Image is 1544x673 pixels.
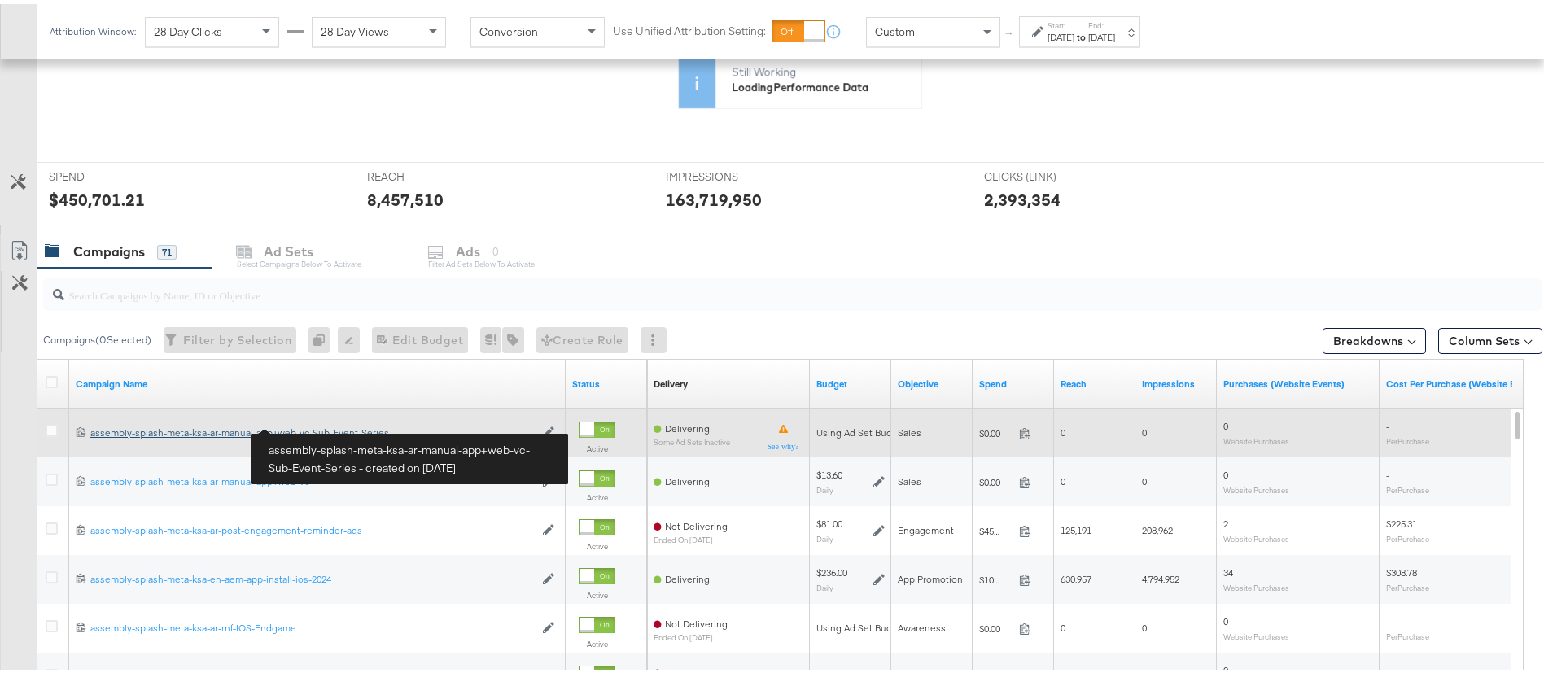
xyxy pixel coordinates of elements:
[90,471,534,484] div: assembly-splash-meta-ksa-ar-manual-app+web-vc
[90,422,534,435] div: assembly-splash-meta-ksa-ar-manual-app+web-vc-Sub-Event-Series
[1223,374,1373,387] a: The number of times a purchase was made tracked by your Custom Audience pixel on your website aft...
[49,22,137,33] div: Attribution Window:
[1386,416,1389,428] span: -
[1223,481,1289,491] sub: Website Purchases
[64,269,1405,300] input: Search Campaigns by Name, ID or Objective
[816,513,842,527] div: $81.00
[816,481,833,491] sub: Daily
[979,521,1013,533] span: $450.61
[1386,513,1417,526] span: $225.31
[1048,16,1074,27] label: Start:
[90,520,534,533] div: assembly-splash-meta-ksa-ar-post-engagement-reminder-ads
[1142,422,1147,435] span: 0
[1386,374,1542,387] a: The average cost for each purchase tracked by your Custom Audience pixel on your website after pe...
[816,562,847,575] div: $236.00
[898,569,963,581] span: App Promotion
[654,629,728,638] sub: ended on [DATE]
[1223,660,1228,672] span: 0
[1386,530,1429,540] sub: Per Purchase
[1048,27,1074,40] div: [DATE]
[1386,579,1429,588] sub: Per Purchase
[90,569,534,582] div: assembly-splash-meta-ksa-en-aem-app-install-ios-2024
[1323,324,1426,350] button: Breakdowns
[1223,432,1289,442] sub: Website Purchases
[875,20,915,35] span: Custom
[665,614,728,626] span: Not Delivering
[665,471,710,483] span: Delivering
[898,618,946,630] span: Awareness
[979,472,1013,484] span: $0.00
[816,618,907,631] div: Using Ad Set Budget
[898,422,921,435] span: Sales
[654,374,688,387] div: Delivery
[76,374,559,387] a: Your campaign name.
[979,570,1013,582] span: $10,498.53
[898,520,954,532] span: Engagement
[1223,579,1289,588] sub: Website Purchases
[816,422,907,435] div: Using Ad Set Budget
[43,329,151,343] div: Campaigns ( 0 Selected)
[1386,562,1417,575] span: $308.78
[654,434,730,443] sub: Some Ad Sets Inactive
[157,241,177,256] div: 71
[1142,569,1179,581] span: 4,794,952
[816,579,833,588] sub: Daily
[1088,27,1115,40] div: [DATE]
[73,238,145,257] div: Campaigns
[1061,471,1065,483] span: 0
[90,618,534,631] a: assembly-splash-meta-ksa-ar-rnf-IOS-Endgame
[665,516,728,528] span: Not Delivering
[816,465,842,478] div: $13.60
[479,20,538,35] span: Conversion
[1386,432,1429,442] sub: Per Purchase
[613,20,766,35] label: Use Unified Attribution Setting:
[1386,481,1429,491] sub: Per Purchase
[1088,16,1115,27] label: End:
[572,374,641,387] a: Shows the current state of your Ad Campaign.
[1223,513,1228,526] span: 2
[1223,562,1233,575] span: 34
[1386,611,1389,623] span: -
[654,374,688,387] a: Reflects the ability of your Ad Campaign to achieve delivery based on ad states, schedule and bud...
[1142,618,1147,630] span: 0
[308,323,338,349] div: 0
[1386,660,1389,672] span: -
[579,586,615,597] label: Active
[898,471,921,483] span: Sales
[898,374,966,387] a: Your campaign's objective.
[1386,465,1389,477] span: -
[654,531,728,540] sub: ended on [DATE]
[90,569,534,583] a: assembly-splash-meta-ksa-en-aem-app-install-ios-2024
[90,471,534,485] a: assembly-splash-meta-ksa-ar-manual-app+web-vc
[1223,627,1289,637] sub: Website Purchases
[979,423,1013,435] span: $0.00
[1142,471,1147,483] span: 0
[1142,374,1210,387] a: The number of times your ad was served. On mobile apps an ad is counted as served the first time ...
[1061,569,1091,581] span: 630,957
[1438,324,1542,350] button: Column Sets
[665,569,710,581] span: Delivering
[816,374,885,387] a: The maximum amount you're willing to spend on your ads, on average each day or over the lifetime ...
[979,618,1013,631] span: $0.00
[816,530,833,540] sub: Daily
[579,439,615,450] label: Active
[979,374,1048,387] a: The total amount spent to date.
[1061,520,1091,532] span: 125,191
[579,635,615,645] label: Active
[90,422,534,436] a: assembly-splash-meta-ksa-ar-manual-app+web-vc-Sub-Event-Series
[1074,27,1088,39] strong: to
[1002,28,1017,33] span: ↑
[1223,530,1289,540] sub: Website Purchases
[1386,627,1429,637] sub: Per Purchase
[579,488,615,499] label: Active
[1061,422,1065,435] span: 0
[1142,520,1173,532] span: 208,962
[665,418,710,430] span: Delivering
[1223,465,1228,477] span: 0
[1223,416,1228,428] span: 0
[321,20,389,35] span: 28 Day Views
[1223,611,1228,623] span: 0
[154,20,222,35] span: 28 Day Clicks
[90,520,534,534] a: assembly-splash-meta-ksa-ar-post-engagement-reminder-ads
